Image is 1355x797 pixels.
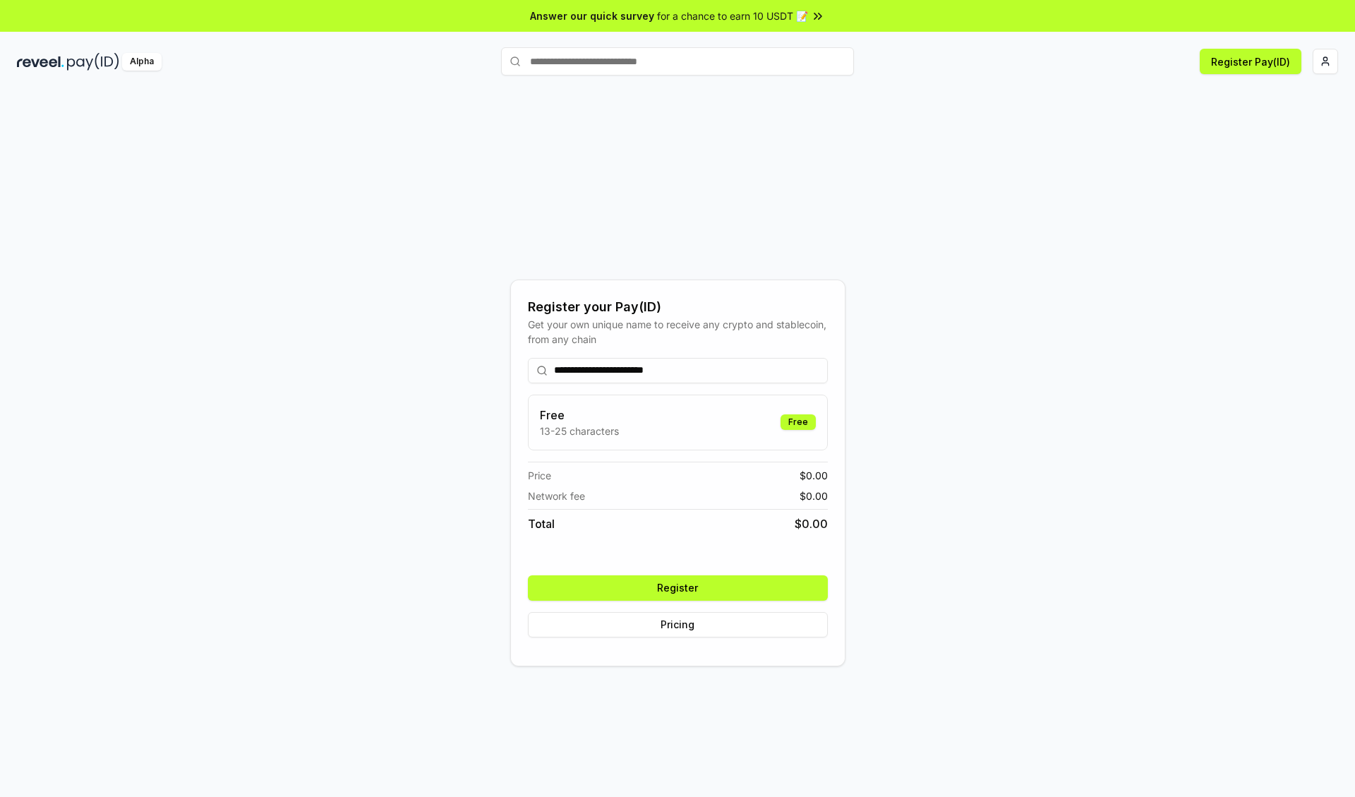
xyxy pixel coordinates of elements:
[540,407,619,424] h3: Free
[795,515,828,532] span: $ 0.00
[17,53,64,71] img: reveel_dark
[122,53,162,71] div: Alpha
[528,317,828,347] div: Get your own unique name to receive any crypto and stablecoin, from any chain
[528,612,828,637] button: Pricing
[528,468,551,483] span: Price
[528,575,828,601] button: Register
[800,468,828,483] span: $ 0.00
[657,8,808,23] span: for a chance to earn 10 USDT 📝
[781,414,816,430] div: Free
[528,297,828,317] div: Register your Pay(ID)
[528,515,555,532] span: Total
[528,489,585,503] span: Network fee
[800,489,828,503] span: $ 0.00
[530,8,654,23] span: Answer our quick survey
[540,424,619,438] p: 13-25 characters
[1200,49,1301,74] button: Register Pay(ID)
[67,53,119,71] img: pay_id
